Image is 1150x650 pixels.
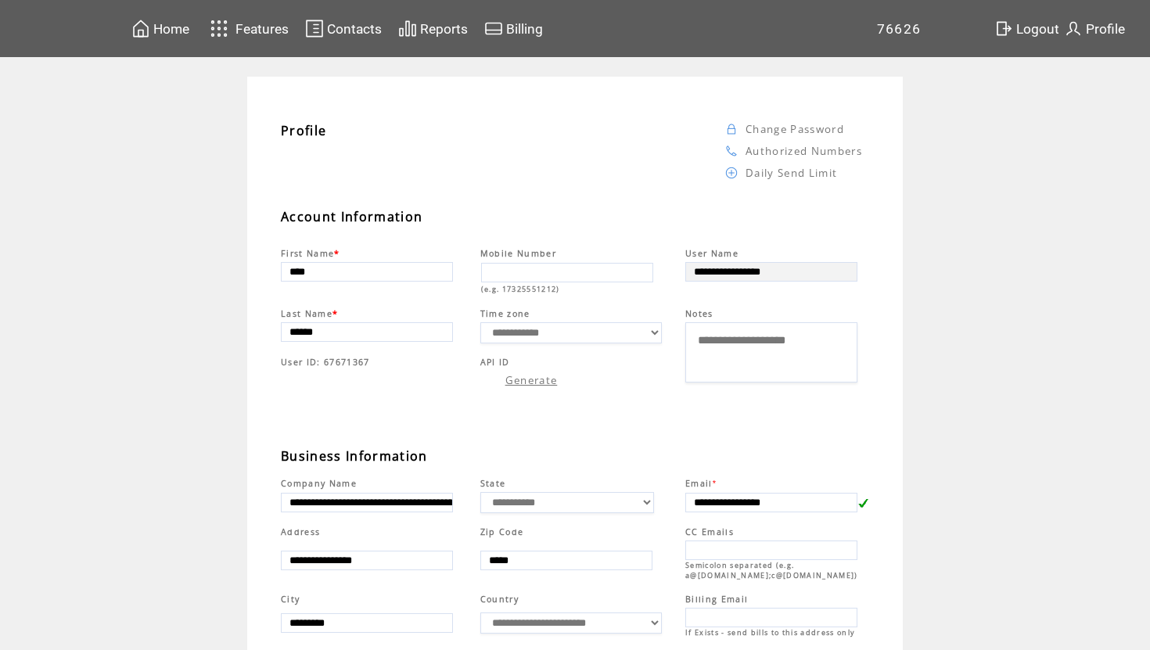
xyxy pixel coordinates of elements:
span: Notes [685,308,713,319]
a: Change Password [746,122,844,136]
a: Features [203,13,292,44]
span: Billing [506,21,543,37]
span: (e.g. 17325551212) [481,284,560,294]
span: Logout [1016,21,1059,37]
a: Reports [396,16,470,41]
span: User ID: 67671367 [281,357,370,368]
img: Click to change authorized numbers [725,145,738,157]
a: Contacts [303,16,384,41]
img: features.svg [206,16,233,41]
span: Mobile Number [480,248,556,259]
img: chart.svg [398,19,417,38]
a: Daily Send Limit [746,166,837,180]
a: Home [129,16,192,41]
span: Billing Email [685,594,748,605]
span: Zip Code [480,526,524,537]
img: creidtcard.svg [484,19,503,38]
span: If Exists - send bills to this address only [685,627,855,637]
span: Account Information [281,208,422,225]
a: Logout [992,16,1062,41]
span: Profile [281,122,326,139]
span: State [480,478,682,489]
img: profile.svg [1064,19,1083,38]
span: API ID [480,357,510,368]
span: Address [281,526,320,537]
span: Company Name [281,478,357,489]
img: contacts.svg [305,19,324,38]
span: First Name [281,248,334,259]
span: Last Name [281,308,332,319]
span: User Name [685,248,739,259]
span: 76626 [877,21,922,37]
img: Click to review daily send lint [725,167,738,179]
span: Country [480,594,519,605]
img: Click to change password [725,123,738,135]
span: Profile [1086,21,1125,37]
span: City [281,594,300,605]
span: Reports [420,21,468,37]
span: Home [153,21,189,37]
span: Contacts [327,21,382,37]
span: Email [685,478,713,489]
span: Time zone [480,308,530,319]
span: Features [235,21,289,37]
a: Authorized Numbers [746,144,862,158]
img: exit.svg [994,19,1013,38]
a: Generate [505,373,558,387]
img: v.gif [857,497,868,508]
a: Billing [482,16,545,41]
img: home.svg [131,19,150,38]
span: Semicolon separated (e.g. a@[DOMAIN_NAME];c@[DOMAIN_NAME]) [685,560,858,580]
span: Business Information [281,447,428,465]
span: CC Emails [685,526,734,537]
a: Profile [1062,16,1127,41]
